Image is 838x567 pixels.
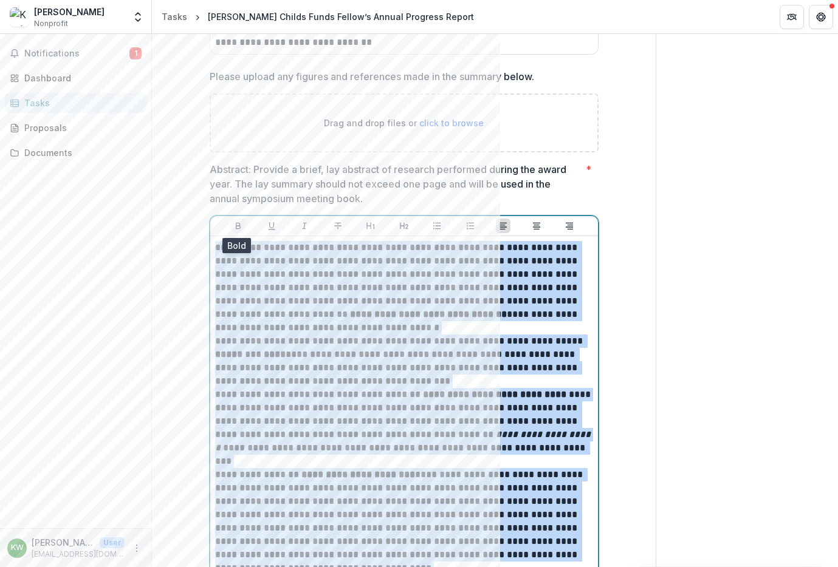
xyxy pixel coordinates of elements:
nav: breadcrumb [157,8,479,25]
span: Nonprofit [34,18,68,29]
div: Dashboard [24,72,137,84]
p: Abstract: Provide a brief, lay abstract of research performed during the award year. The lay summ... [210,162,581,206]
div: Kevin Wu [11,544,24,552]
div: Tasks [162,10,187,23]
img: Kevin Wu [10,7,29,27]
p: User [100,537,125,548]
button: Align Left [496,219,510,233]
a: Proposals [5,118,146,138]
button: Open entity switcher [129,5,146,29]
a: Documents [5,143,146,163]
button: Heading 2 [397,219,411,233]
button: Heading 1 [363,219,378,233]
div: [PERSON_NAME] Childs Funds Fellow’s Annual Progress Report [208,10,474,23]
button: Underline [264,219,279,233]
div: Tasks [24,97,137,109]
button: Align Right [562,219,577,233]
span: 1 [129,47,142,59]
p: Drag and drop files or [324,117,484,129]
button: Italicize [297,219,312,233]
button: Strike [331,219,345,233]
button: Ordered List [463,219,478,233]
a: Tasks [5,93,146,113]
button: More [129,541,144,555]
div: Documents [24,146,137,159]
button: Bold [231,219,246,233]
span: click to browse [419,118,484,128]
button: Bullet List [430,219,444,233]
p: Please upload any figures and references made in the summary below. [210,69,534,84]
button: Get Help [809,5,833,29]
p: [EMAIL_ADDRESS][DOMAIN_NAME] [32,549,125,560]
a: Tasks [157,8,192,25]
a: Dashboard [5,68,146,88]
button: Notifications1 [5,44,146,63]
div: Proposals [24,121,137,134]
button: Align Center [529,219,544,233]
div: [PERSON_NAME] [34,5,105,18]
span: Notifications [24,49,129,59]
button: Partners [780,5,804,29]
p: [PERSON_NAME] [32,536,95,549]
